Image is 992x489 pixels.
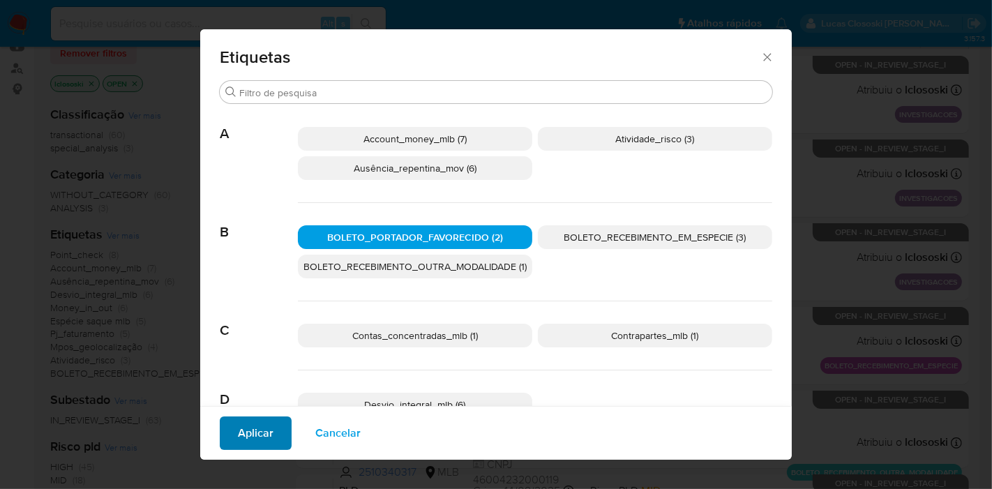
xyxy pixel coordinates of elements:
[239,86,767,99] input: Filtro de pesquisa
[220,416,292,450] button: Aplicar
[298,225,532,249] div: BOLETO_PORTADOR_FAVORECIDO (2)
[538,324,772,347] div: Contrapartes_mlb (1)
[225,86,236,98] button: Procurar
[220,105,298,142] span: A
[564,230,746,244] span: BOLETO_RECEBIMENTO_EM_ESPECIE (3)
[538,127,772,151] div: Atividade_risco (3)
[238,418,273,449] span: Aplicar
[298,127,532,151] div: Account_money_mlb (7)
[616,132,695,146] span: Atividade_risco (3)
[298,156,532,180] div: Ausência_repentina_mov (6)
[612,329,699,343] span: Contrapartes_mlb (1)
[363,132,467,146] span: Account_money_mlb (7)
[220,301,298,339] span: C
[220,370,298,408] span: D
[297,416,379,450] button: Cancelar
[354,161,476,175] span: Ausência_repentina_mov (6)
[760,50,773,63] button: Fechar
[220,203,298,241] span: B
[298,324,532,347] div: Contas_concentradas_mlb (1)
[298,255,532,278] div: BOLETO_RECEBIMENTO_OUTRA_MODALIDADE (1)
[538,225,772,249] div: BOLETO_RECEBIMENTO_EM_ESPECIE (3)
[303,259,527,273] span: BOLETO_RECEBIMENTO_OUTRA_MODALIDADE (1)
[315,418,361,449] span: Cancelar
[298,393,532,416] div: Desvio_integral_mlb (6)
[352,329,478,343] span: Contas_concentradas_mlb (1)
[327,230,503,244] span: BOLETO_PORTADOR_FAVORECIDO (2)
[365,398,466,412] span: Desvio_integral_mlb (6)
[220,49,760,66] span: Etiquetas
